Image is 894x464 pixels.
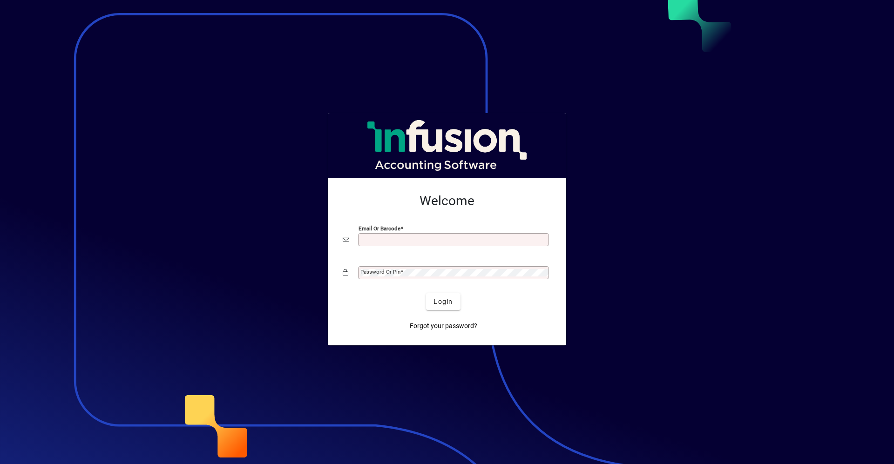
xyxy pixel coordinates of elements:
[426,293,460,310] button: Login
[360,269,400,275] mat-label: Password or Pin
[359,225,400,232] mat-label: Email or Barcode
[343,193,551,209] h2: Welcome
[433,297,453,307] span: Login
[406,317,481,334] a: Forgot your password?
[410,321,477,331] span: Forgot your password?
